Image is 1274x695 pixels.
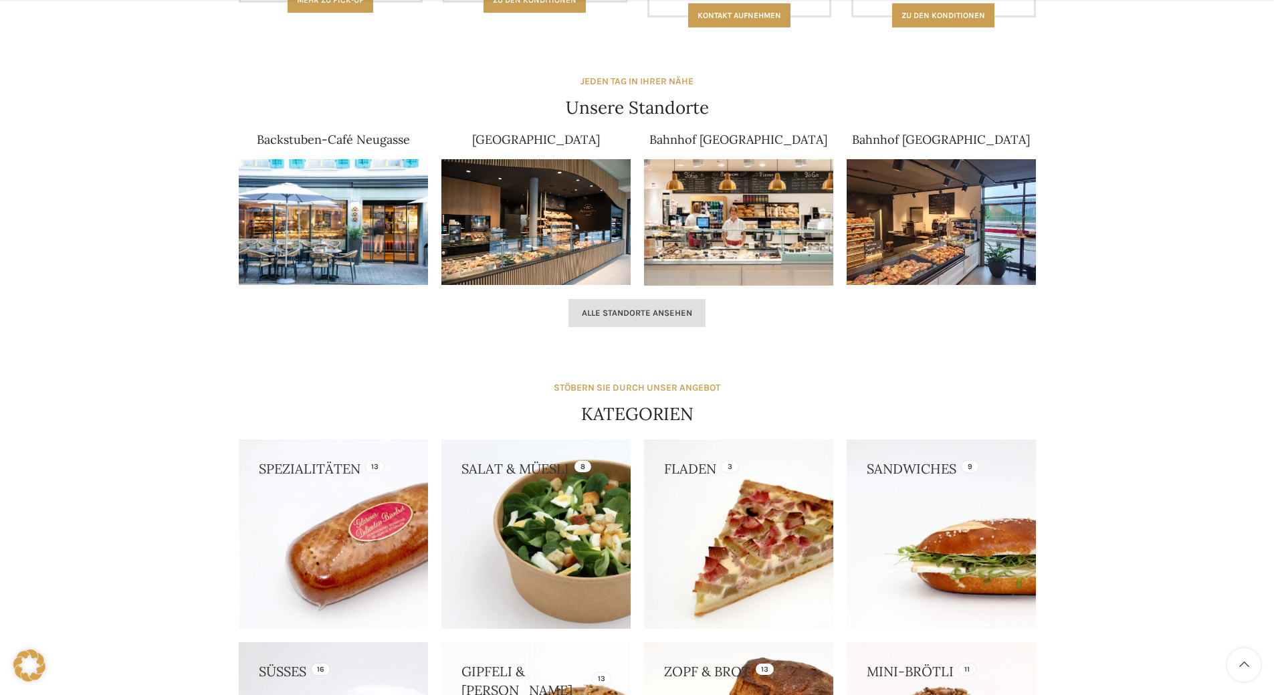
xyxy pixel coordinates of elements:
a: Zu den konditionen [892,3,994,27]
a: [GEOGRAPHIC_DATA] [472,132,600,147]
span: Alle Standorte ansehen [582,308,692,318]
h4: KATEGORIEN [581,402,694,426]
a: Bahnhof [GEOGRAPHIC_DATA] [649,132,827,147]
span: Zu den konditionen [901,11,985,20]
h4: Unsere Standorte [566,96,709,120]
a: Scroll to top button [1227,648,1261,682]
a: Bahnhof [GEOGRAPHIC_DATA] [852,132,1030,147]
a: Alle Standorte ansehen [568,299,706,327]
span: Kontakt aufnehmen [698,11,781,20]
div: STÖBERN SIE DURCH UNSER ANGEBOT [554,381,720,395]
a: Backstuben-Café Neugasse [257,132,410,147]
div: JEDEN TAG IN IHRER NÄHE [580,74,694,89]
a: Kontakt aufnehmen [688,3,790,27]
